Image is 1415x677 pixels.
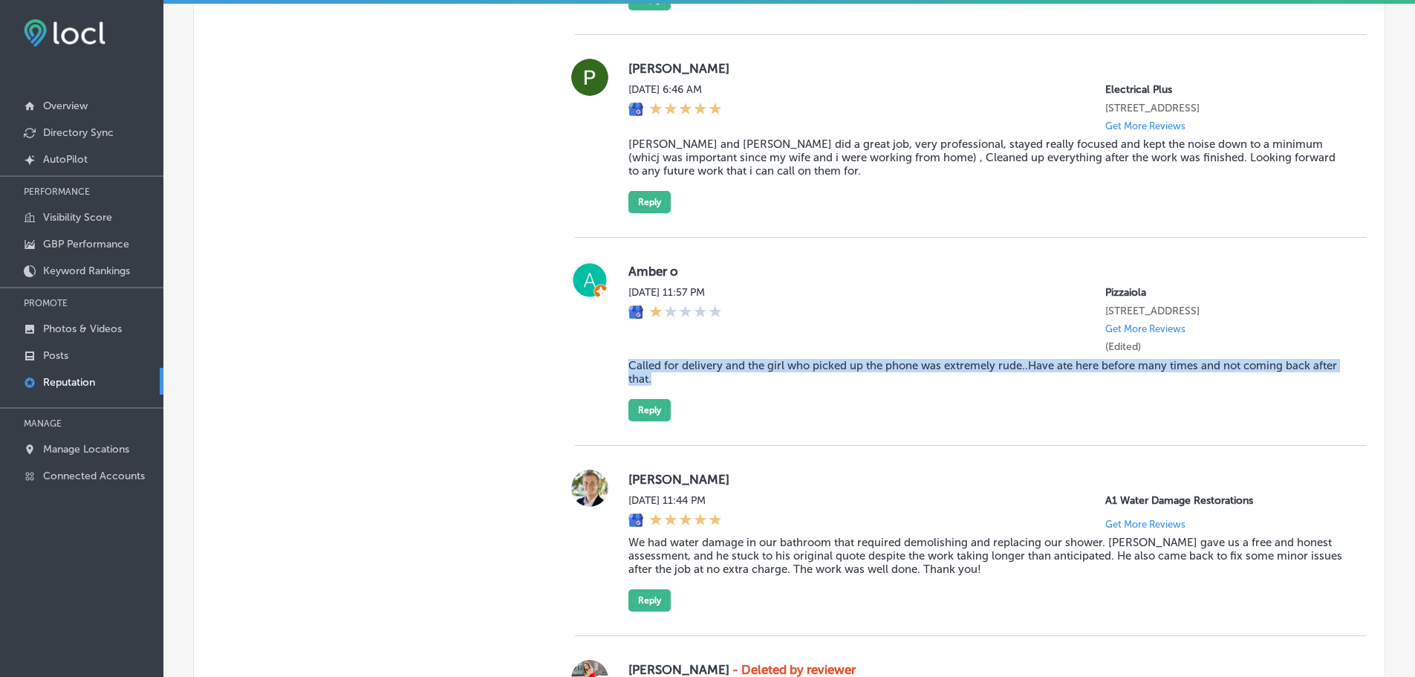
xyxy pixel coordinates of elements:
[43,126,114,139] p: Directory Sync
[628,359,1343,386] blockquote: Called for delivery and the girl who picked up the phone was extremely rude..Have ate here before...
[43,211,112,224] p: Visibility Score
[628,536,1343,576] blockquote: We had water damage in our bathroom that required demolishing and replacing our shower. [PERSON_N...
[649,102,722,118] div: 5 Stars
[43,323,122,335] p: Photos & Videos
[628,662,1343,677] label: [PERSON_NAME]
[43,443,129,456] p: Manage Locations
[649,513,722,529] div: 5 Stars
[1105,305,1343,317] p: 3191 Long Beach Rd
[1105,519,1185,530] p: Get More Reviews
[628,191,671,213] button: Reply
[628,472,1343,487] label: [PERSON_NAME]
[628,264,1343,279] label: Amber o
[1105,120,1185,132] p: Get More Reviews
[628,494,722,507] label: [DATE] 11:44 PM
[24,19,105,47] img: fda3e92497d09a02dc62c9cd864e3231.png
[1105,286,1343,299] p: Pizzaiola
[1105,323,1185,334] p: Get More Reviews
[43,153,88,166] p: AutoPilot
[649,305,722,321] div: 1 Star
[732,662,856,677] strong: - Deleted by reviewer
[43,238,129,250] p: GBP Performance
[43,470,145,482] p: Connected Accounts
[628,137,1343,178] blockquote: [PERSON_NAME] and [PERSON_NAME] did a great job, very professional, stayed really focused and kep...
[628,286,722,299] label: [DATE] 11:57 PM
[628,399,671,421] button: Reply
[628,589,671,612] button: Reply
[1105,340,1141,353] label: (Edited)
[43,265,130,277] p: Keyword Rankings
[628,61,1343,76] label: [PERSON_NAME]
[1105,102,1343,114] p: 313 S Bolmar Street
[43,349,68,362] p: Posts
[43,100,88,112] p: Overview
[1105,494,1343,507] p: A1 Water Damage Restorations
[1105,83,1343,96] p: Electrical Plus
[43,376,95,389] p: Reputation
[628,83,722,96] label: [DATE] 6:46 AM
